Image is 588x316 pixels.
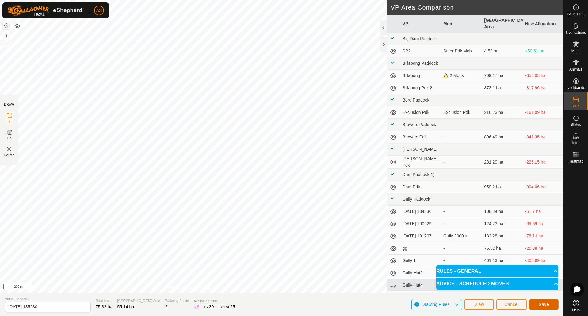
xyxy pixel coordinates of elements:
[523,230,563,242] td: -78.14 ha
[523,70,563,82] td: -654.03 ha
[443,257,479,264] div: -
[400,70,441,82] td: Billabong
[482,206,522,218] td: 106.84 ha
[165,304,168,309] span: 2
[571,49,580,53] span: Mobs
[482,230,522,242] td: 133.28 ha
[482,106,522,119] td: 216.23 ha
[403,172,435,177] span: Dam Paddock(1)
[13,22,21,30] button: Map Layers
[482,131,522,143] td: 896.49 ha
[400,279,441,291] td: Gully-Hut4
[566,31,586,34] span: Notifications
[96,298,113,303] span: Total Area
[400,15,441,33] th: VP
[482,156,522,169] td: 281.29 ha
[96,7,102,14] span: AS
[529,299,559,310] button: Save
[7,5,84,16] img: Gallagher Logo
[403,122,436,127] span: Brewers Paddock
[400,255,441,267] td: Gully 1
[436,265,558,277] p-accordion-header: RULES - GENERAL
[400,131,441,143] td: Brewers Pdk
[7,136,12,141] span: EZ
[400,218,441,230] td: [DATE] 190929
[194,304,199,310] div: IZ
[200,285,218,290] a: Contact Us
[496,299,527,310] button: Cancel
[391,4,563,11] h2: VP Area Comparison
[400,267,441,279] td: Gully-Hut2
[482,255,522,267] td: 461.13 ha
[441,15,482,33] th: Mob
[400,230,441,242] td: [DATE] 191707
[403,36,437,41] span: Big Dam Paddock
[5,296,91,302] span: Virtual Paddock
[4,153,15,157] span: Delete
[443,109,479,116] div: Exclusion Pdk
[436,269,481,274] span: RULES - GENERAL
[523,156,563,169] td: -226.15 ha
[482,82,522,94] td: 873.1 ha
[572,141,579,145] span: Infra
[482,291,522,304] td: 0.06 ha
[422,302,449,307] span: Drawing Rules
[400,82,441,94] td: Billabong Pdk 2
[572,104,579,108] span: VPs
[443,245,479,252] div: -
[482,45,522,57] td: 4.53 ha
[567,86,585,90] span: Neckbands
[400,242,441,255] td: gg
[403,197,430,202] span: Gully Paddock
[564,297,588,314] a: Help
[169,285,192,290] a: Privacy Policy
[436,281,509,286] span: ADVICE - SCHEDULED MOVES
[400,106,441,119] td: Exclusion Pdk
[523,206,563,218] td: -51.7 ha
[482,70,522,82] td: 709.17 ha
[464,299,494,310] button: View
[197,304,200,309] span: 9
[569,67,582,71] span: Animals
[523,255,563,267] td: -405.99 ha
[400,181,441,193] td: Dam Pdk
[443,221,479,227] div: -
[400,206,441,218] td: [DATE] 134336
[8,119,11,124] span: IZ
[194,299,235,304] span: Available Points
[403,61,438,66] span: Billabong Paddock
[6,145,13,153] img: VP
[3,32,10,40] button: +
[230,304,235,309] span: 25
[523,218,563,230] td: -69.59 ha
[209,304,214,309] span: 30
[523,15,563,33] th: New Allocation
[443,184,479,190] div: -
[523,291,563,304] td: +55.08 ha
[539,302,549,307] span: Save
[3,22,10,29] button: Reset Map
[403,98,430,102] span: Bore Paddock
[4,102,14,107] div: DRAW
[400,156,441,169] td: [PERSON_NAME] Pdk
[482,218,522,230] td: 124.73 ha
[567,12,584,16] span: Schedules
[400,45,441,57] td: SP2
[443,72,479,79] div: 2 Mobs
[482,242,522,255] td: 75.52 ha
[523,181,563,193] td: -904.06 ha
[523,82,563,94] td: -817.96 ha
[436,278,558,290] p-accordion-header: ADVICE - SCHEDULED MOVES
[400,291,441,304] td: Igloo
[443,233,479,239] div: Gully 3000's
[482,15,522,33] th: [GEOGRAPHIC_DATA] Area
[523,242,563,255] td: -20.38 ha
[523,45,563,57] td: +50.61 ha
[204,304,214,310] div: EZ
[571,123,581,126] span: Status
[403,147,438,152] span: [PERSON_NAME]
[523,106,563,119] td: -161.09 ha
[443,159,479,165] div: -
[117,304,134,309] span: 55.14 ha
[3,40,10,48] button: –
